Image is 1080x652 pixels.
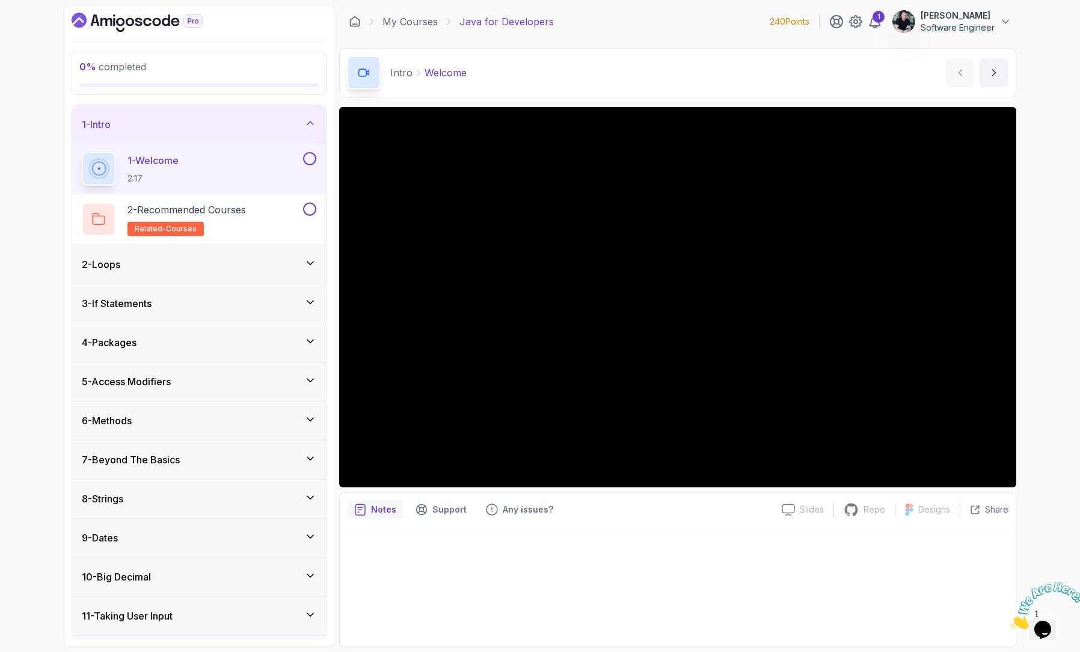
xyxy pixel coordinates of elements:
p: Software Engineer [921,22,995,34]
p: 1 - Welcome [127,153,179,168]
p: Share [985,504,1008,516]
button: Share [960,504,1008,516]
button: Feedback button [479,500,560,519]
h3: 5 - Access Modifiers [82,374,171,389]
span: 1 [5,5,10,15]
button: 2-Loops [72,245,326,284]
h3: 3 - If Statements [82,296,152,311]
button: 8-Strings [72,480,326,518]
h3: 2 - Loops [82,257,120,272]
div: 1 [873,11,885,23]
h3: 8 - Strings [82,492,123,506]
button: 4-Packages [72,323,326,362]
p: Support [432,504,467,516]
p: [PERSON_NAME] [921,10,995,22]
p: Repo [864,504,885,516]
a: Dashboard [349,16,361,28]
button: 9-Dates [72,519,326,557]
p: 2 - Recommended Courses [127,203,246,217]
p: Intro [390,66,413,80]
img: Chat attention grabber [5,5,79,52]
button: user profile image[PERSON_NAME]Software Engineer [892,10,1011,34]
p: Any issues? [503,504,553,516]
button: previous content [946,58,975,87]
p: Slides [800,504,824,516]
a: 1 [868,14,882,29]
iframe: 1 - Hi [339,107,1016,487]
a: Dashboard [72,13,230,32]
button: 2-Recommended Coursesrelated-courses [82,203,316,236]
h3: 6 - Methods [82,413,132,428]
button: 1-Welcome2:17 [82,152,316,186]
button: 1-Intro [72,105,326,144]
p: Notes [371,504,396,516]
button: 5-Access Modifiers [72,362,326,401]
span: completed [79,61,146,73]
button: 6-Methods [72,401,326,440]
button: next content [980,58,1008,87]
button: 10-Big Decimal [72,558,326,596]
span: related-courses [135,224,197,234]
p: 240 Points [770,16,809,28]
h3: 11 - Taking User Input [82,609,173,623]
button: 3-If Statements [72,284,326,323]
span: 0 % [79,61,96,73]
button: notes button [347,500,403,519]
p: Java for Developers [459,14,554,29]
p: Welcome [425,66,467,80]
button: 7-Beyond The Basics [72,440,326,479]
iframe: chat widget [1005,577,1080,634]
p: 2:17 [127,172,179,184]
h3: 9 - Dates [82,531,118,545]
p: Designs [918,504,950,516]
h3: 4 - Packages [82,335,137,350]
button: 11-Taking User Input [72,597,326,635]
h3: 1 - Intro [82,117,111,132]
img: user profile image [892,10,915,33]
h3: 10 - Big Decimal [82,570,151,584]
h3: 7 - Beyond The Basics [82,452,180,467]
a: My Courses [382,14,438,29]
button: Support button [408,500,474,519]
